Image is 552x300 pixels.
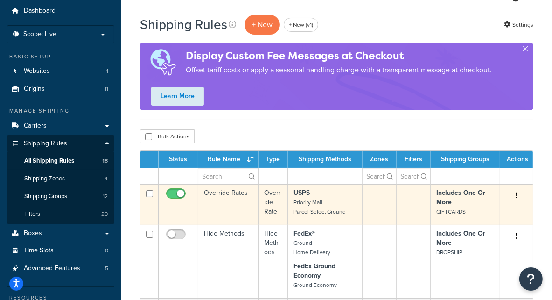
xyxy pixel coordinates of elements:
[7,152,114,170] li: All Shipping Rules
[101,210,108,218] span: 20
[105,264,108,272] span: 5
[24,85,45,93] span: Origins
[7,206,114,223] li: Filters
[24,175,65,183] span: Shipping Zones
[7,107,114,115] div: Manage Shipping
[397,151,431,168] th: Filters
[7,260,114,277] a: Advanced Features 5
[186,64,492,77] p: Offset tariff costs or apply a seasonal handling charge with a transparent message at checkout.
[293,188,310,198] strong: USPS
[7,2,114,20] a: Dashboard
[7,242,114,259] a: Time Slots 0
[186,48,492,64] h4: Display Custom Fee Messages at Checkout
[363,151,397,168] th: Zones
[151,87,204,106] a: Learn More
[198,184,259,225] td: Override Rates
[436,229,485,248] strong: Includes One Or More
[397,168,430,184] input: Search
[7,260,114,277] li: Advanced Features
[7,80,114,98] li: Origins
[293,281,337,289] small: Ground Economy
[7,63,114,80] a: Websites 1
[24,229,42,237] span: Boxes
[500,151,533,168] th: Actions
[24,210,40,218] span: Filters
[7,135,114,224] li: Shipping Rules
[293,261,335,280] strong: FedEx Ground Economy
[7,170,114,187] a: Shipping Zones 4
[436,207,466,216] small: GIFTCARDS
[7,170,114,187] li: Shipping Zones
[24,122,47,130] span: Carriers
[105,175,108,183] span: 4
[140,129,195,143] button: Bulk Actions
[259,184,288,225] td: Override Rate
[7,53,114,61] div: Basic Setup
[259,225,288,298] td: Hide Methods
[7,225,114,242] a: Boxes
[140,43,186,82] img: duties-banner-06bc72dcb5fe05cb3f9472aba00be2ae8eb53ab6f0d8bb03d382ba314ac3c341.png
[245,15,280,34] p: + New
[363,168,396,184] input: Search
[7,117,114,135] a: Carriers
[23,30,56,38] span: Scope: Live
[284,18,318,32] a: + New (v1)
[24,7,56,15] span: Dashboard
[519,267,543,291] button: Open Resource Center
[293,198,346,216] small: Priority Mail Parcel Select Ground
[504,18,533,31] a: Settings
[103,193,108,200] span: 12
[7,188,114,205] li: Shipping Groups
[7,63,114,80] li: Websites
[159,151,198,168] th: Status
[24,264,80,272] span: Advanced Features
[24,157,74,165] span: All Shipping Rules
[198,151,259,168] th: Rule Name : activate to sort column ascending
[24,67,50,75] span: Websites
[436,248,462,257] small: DROPSHIP
[7,135,114,152] a: Shipping Rules
[7,206,114,223] a: Filters 20
[198,168,258,184] input: Search
[198,225,259,298] td: Hide Methods
[7,188,114,205] a: Shipping Groups 12
[259,151,288,168] th: Type
[24,193,67,200] span: Shipping Groups
[7,242,114,259] li: Time Slots
[436,188,485,207] strong: Includes One Or More
[7,152,114,170] a: All Shipping Rules 18
[293,229,315,238] strong: FedEx®
[106,67,108,75] span: 1
[105,85,108,93] span: 11
[140,15,227,34] h1: Shipping Rules
[24,140,67,148] span: Shipping Rules
[102,157,108,165] span: 18
[7,80,114,98] a: Origins 11
[288,151,363,168] th: Shipping Methods
[431,151,500,168] th: Shipping Groups
[293,239,330,257] small: Ground Home Delivery
[105,247,108,255] span: 0
[24,247,54,255] span: Time Slots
